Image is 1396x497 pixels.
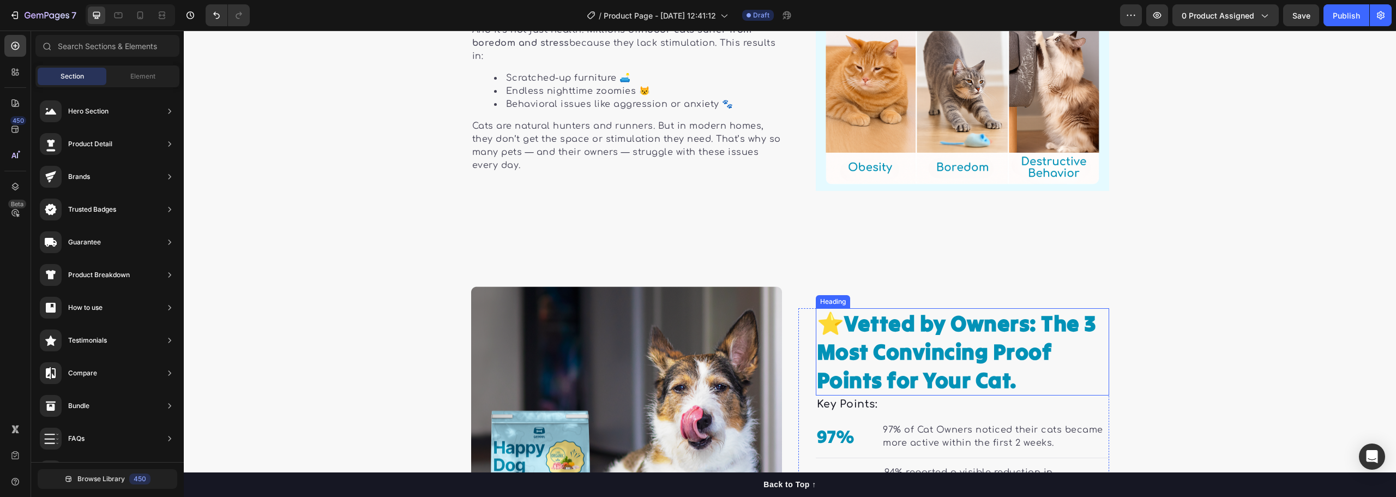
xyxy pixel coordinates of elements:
[38,469,177,489] button: Browse Library450
[206,4,250,26] div: Undo/Redo
[68,400,89,411] div: Bundle
[4,4,81,26] button: 7
[184,31,1396,497] iframe: Design area
[310,54,597,67] li: Endless nighttime zoomies 😾
[1323,4,1369,26] button: Publish
[71,9,76,22] p: 7
[8,200,26,208] div: Beta
[633,366,924,382] p: Key Points:
[288,89,597,141] p: Cats are natural hunters and runners. But in modern homes, they don’t get the space or stimulatio...
[68,237,101,248] div: Guarantee
[68,302,103,313] div: How to use
[68,270,130,280] div: Product Breakdown
[1172,4,1279,26] button: 0 product assigned
[753,10,769,20] span: Draft
[1292,11,1310,20] span: Save
[68,106,109,117] div: Hero Section
[633,279,912,363] strong: Vetted by Owners: The 3 Most Convincing Proof Points for Your Cat.
[1182,10,1254,21] span: 0 product assigned
[129,474,151,484] div: 450
[68,433,85,444] div: FAQs
[599,10,601,21] span: /
[68,335,107,346] div: Testimonials
[61,71,84,81] span: Section
[68,171,90,182] div: Brands
[1359,444,1385,470] div: Open Intercom Messenger
[77,474,125,484] span: Browse Library
[310,41,597,54] li: Scratched-up furniture 🛋️
[1283,4,1319,26] button: Save
[130,71,155,81] span: Element
[604,10,716,21] span: Product Page - [DATE] 12:41:12
[1333,10,1360,21] div: Publish
[10,116,26,125] div: 450
[701,435,924,475] p: 94% reported a visible reduction in destructive behavior (like scratching furniture) in under 10 ...
[68,204,116,215] div: Trusted Badges
[634,266,664,276] div: Heading
[699,393,924,419] p: 97% of Cat Owners noticed their cats became more active within the first 2 weeks.
[35,35,179,57] input: Search Sections & Elements
[632,278,925,365] h2: ⭐
[580,448,632,460] div: Back to Top ↑
[633,393,671,420] p: 97%
[68,368,97,379] div: Compare
[68,139,112,149] div: Product Detail
[310,67,597,80] li: Behavioral issues like aggression or anxiety 🐾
